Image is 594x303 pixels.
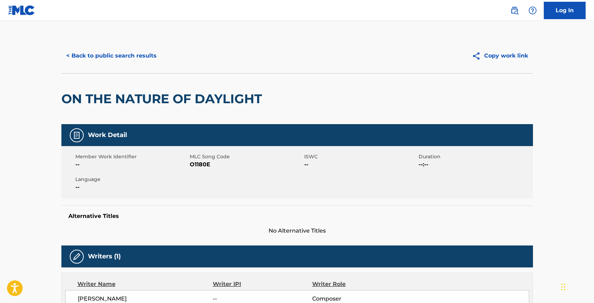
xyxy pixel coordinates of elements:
a: Log In [544,2,586,19]
a: Public Search [507,3,521,17]
button: < Back to public search results [61,47,161,65]
img: search [510,6,519,15]
div: Writer Name [77,280,213,288]
img: Work Detail [73,131,81,139]
img: help [528,6,537,15]
iframe: Chat Widget [559,270,594,303]
img: Writers [73,252,81,261]
span: [PERSON_NAME] [78,295,213,303]
div: Help [526,3,540,17]
div: Drag [561,277,565,297]
div: Writer Role [312,280,403,288]
span: -- [75,183,188,191]
span: Composer [312,295,403,303]
h5: Writers (1) [88,252,121,260]
span: Duration [419,153,531,160]
span: ISWC [304,153,417,160]
span: MLC Song Code [190,153,302,160]
span: Language [75,176,188,183]
h5: Alternative Titles [68,213,526,220]
span: Member Work Identifier [75,153,188,160]
img: Copy work link [472,52,484,60]
span: -- [75,160,188,169]
div: Writer IPI [213,280,312,288]
span: -- [213,295,312,303]
span: No Alternative Titles [61,227,533,235]
span: -- [304,160,417,169]
h2: ON THE NATURE OF DAYLIGHT [61,91,265,107]
span: --:-- [419,160,531,169]
h5: Work Detail [88,131,127,139]
img: MLC Logo [8,5,35,15]
button: Copy work link [467,47,533,65]
span: O1180E [190,160,302,169]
